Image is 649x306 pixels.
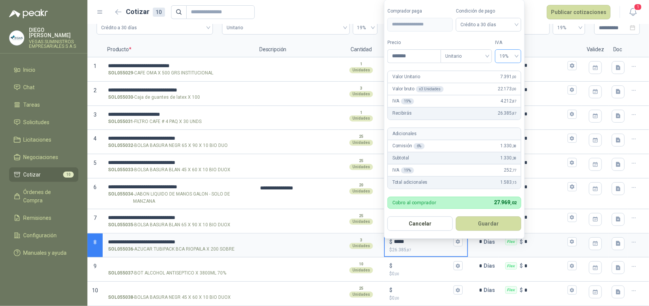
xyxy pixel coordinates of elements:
[512,168,516,172] span: ,77
[445,50,487,62] span: Unitario
[389,295,462,302] p: $
[500,73,516,80] span: 7.391
[108,118,202,125] p: - FILTRO CAFE # 4 PAQ X 30 UNDS
[395,296,399,300] span: ,00
[24,83,35,91] span: Chat
[495,39,521,46] label: IVA
[108,246,235,253] p: - AZUCAR TUBIPACK BCA RIOPAILA X 200 SOBRE
[389,270,462,278] p: $
[108,221,133,229] strong: SOL055035
[108,166,133,174] strong: SOL055033
[520,238,523,246] p: $
[512,87,516,91] span: ,00
[360,61,362,67] p: 1
[392,110,412,117] p: Recibirás
[108,87,249,93] input: SOL055030-Caja de guantes de latex X 100
[359,158,363,164] p: 25
[392,295,399,301] span: 0
[525,184,566,190] input: Flex $
[392,85,444,93] p: Valor bruto
[108,270,133,277] strong: SOL055037
[525,215,566,220] input: Flex $
[389,246,462,254] p: $
[9,150,78,164] a: Negociaciones
[108,94,133,101] strong: SOL055030
[505,286,517,294] div: Flex
[108,221,230,229] p: - BOLSA BASURA BLAN 65 X 90 X 10 BIO DUOX
[108,166,230,174] p: - BOLSA BASURA BLAN 45 X 60 X 10 BIO DUOX
[24,188,71,205] span: Órdenes de Compra
[94,112,97,118] span: 3
[108,246,133,253] strong: SOL055036
[24,170,41,179] span: Cotizar
[504,167,516,174] span: 252
[94,160,97,166] span: 5
[349,91,373,97] div: Unidades
[392,167,414,174] p: IVA
[24,136,52,144] span: Licitaciones
[568,182,577,191] button: Flex $
[108,142,228,149] p: - BOLSA BASURA NEGR 65 X 90 X 10 BIO DUO
[568,261,577,270] button: Flex $
[525,111,566,117] input: Flex $
[24,101,40,109] span: Tareas
[360,85,362,91] p: 3
[108,287,249,293] input: SOL055038-BOLSA BASURA NEGR 45 X 60 X 10 BIO DUOX
[349,292,373,298] div: Unidades
[126,6,165,17] h2: Cotizar
[9,246,78,260] a: Manuales y ayuda
[29,27,78,38] p: DIEGO [PERSON_NAME]
[108,294,231,301] p: - BOLSA BASURA NEGR 45 X 60 X 10 BIO DUOX
[360,237,362,243] p: 3
[392,271,399,276] span: 0
[525,263,566,269] input: Flex $
[500,50,517,62] span: 19%
[349,164,373,170] div: Unidades
[568,237,577,246] button: Flex $
[349,219,373,225] div: Unidades
[512,180,516,185] span: ,15
[10,31,24,45] img: Company Logo
[392,142,425,150] p: Comisión
[9,185,78,208] a: Órdenes de Compra
[24,231,57,240] span: Configuración
[568,134,577,143] button: Flex $
[392,130,417,137] p: Adicionales
[24,153,59,161] span: Negociaciones
[414,143,425,149] div: 6 %
[108,184,249,190] input: SOL055034-JABON LIQUIDO DE MANOS GALON - SOLO DE MANZANA
[568,285,577,295] button: Flex $
[634,3,642,11] span: 1
[108,69,213,77] p: - CAFE OMA X 500 GRS INSTITUCIONAL
[387,216,453,231] button: Cancelar
[108,270,226,277] p: - BOT ALCOHOL ANTISEPTICO X 3800ML 70%
[255,42,338,57] p: Descripción
[9,211,78,225] a: Remisiones
[568,85,577,95] button: Flex $
[108,63,249,69] input: SOL055029-CAFE OMA X 500 GRS INSTITUCIONAL
[108,142,133,149] strong: SOL055032
[568,110,577,119] button: Flex $
[387,8,453,15] label: Comprador paga
[456,216,521,231] button: Guardar
[24,66,36,74] span: Inicio
[505,238,517,246] div: Flex
[338,42,384,57] p: Cantidad
[63,172,74,178] span: 10
[349,267,373,273] div: Unidades
[626,5,640,19] button: 1
[108,294,133,301] strong: SOL055038
[512,99,516,103] span: ,87
[103,42,255,57] p: Producto
[498,110,516,117] span: 26.385
[108,239,249,245] input: SOL055036-AZUCAR TUBIPACK BCA RIOPAILA X 200 SOBRE
[512,75,516,79] span: ,00
[498,42,582,57] p: Flete
[9,63,78,77] a: Inicio
[108,191,133,205] strong: SOL055034
[9,167,78,182] a: Cotizar10
[568,158,577,167] button: Flex $
[568,213,577,222] button: Flex $
[498,85,516,93] span: 22.173
[525,87,566,93] input: Flex $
